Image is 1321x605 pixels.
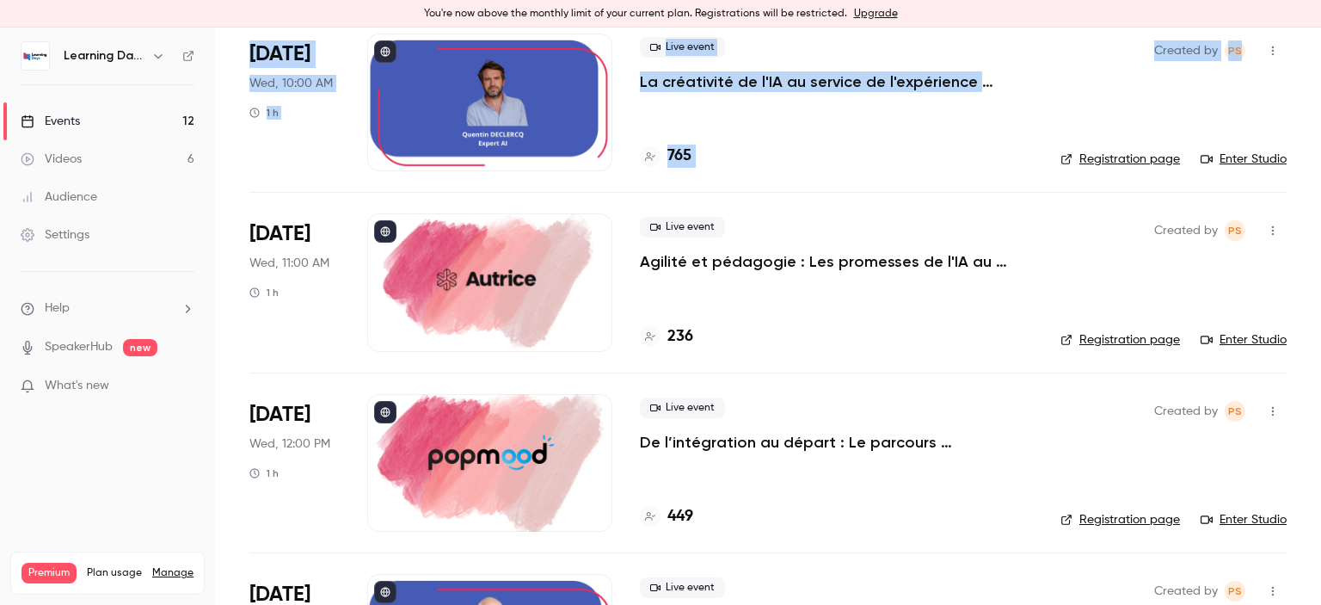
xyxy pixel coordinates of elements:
[640,71,1033,92] a: La créativité de l'IA au service de l'expérience apprenante.
[1228,581,1242,602] span: PS
[28,28,41,41] img: logo_orange.svg
[45,45,194,59] div: Domaine: [DOMAIN_NAME]
[1228,220,1242,241] span: PS
[1228,40,1242,61] span: PS
[640,577,725,598] span: Live event
[640,505,693,528] a: 449
[1225,220,1245,241] span: Prad Selvarajah
[249,286,279,299] div: 1 h
[1154,40,1218,61] span: Created by
[1154,581,1218,602] span: Created by
[195,100,209,114] img: tab_keywords_by_traffic_grey.svg
[640,37,725,58] span: Live event
[21,151,82,168] div: Videos
[174,379,194,394] iframe: Noticeable Trigger
[45,338,113,356] a: SpeakerHub
[21,299,194,318] li: help-dropdown-opener
[214,102,263,113] div: Mots-clés
[45,377,109,395] span: What's new
[249,106,279,120] div: 1 h
[249,466,279,480] div: 1 h
[21,188,97,206] div: Audience
[22,563,77,583] span: Premium
[1154,220,1218,241] span: Created by
[640,145,691,168] a: 765
[249,220,310,248] span: [DATE]
[249,255,329,272] span: Wed, 11:00 AM
[21,113,80,130] div: Events
[854,7,898,21] a: Upgrade
[1154,401,1218,422] span: Created by
[70,100,83,114] img: tab_domain_overview_orange.svg
[64,47,144,65] h6: Learning Days
[249,401,310,429] span: [DATE]
[1225,40,1245,61] span: Prad Selvarajah
[1201,151,1287,168] a: Enter Studio
[667,325,693,349] h4: 236
[152,566,194,580] a: Manage
[249,34,340,171] div: Oct 8 Wed, 10:00 AM (Europe/Paris)
[123,339,157,356] span: new
[249,435,330,453] span: Wed, 12:00 PM
[45,299,70,318] span: Help
[249,40,310,68] span: [DATE]
[640,251,1033,272] a: Agilité et pédagogie : Les promesses de l'IA au service de l'expérience apprenante sont-elles ten...
[1060,511,1180,528] a: Registration page
[640,217,725,238] span: Live event
[667,505,693,528] h4: 449
[1201,511,1287,528] a: Enter Studio
[28,45,41,59] img: website_grey.svg
[89,102,132,113] div: Domaine
[249,394,340,532] div: Oct 8 Wed, 12:00 PM (Europe/Paris)
[1060,331,1180,349] a: Registration page
[640,398,725,418] span: Live event
[48,28,84,41] div: v 4.0.25
[249,75,333,92] span: Wed, 10:00 AM
[1225,581,1245,602] span: Prad Selvarajah
[249,213,340,351] div: Oct 8 Wed, 11:00 AM (Europe/Paris)
[1060,151,1180,168] a: Registration page
[667,145,691,168] h4: 765
[640,325,693,349] a: 236
[21,226,89,244] div: Settings
[87,566,142,580] span: Plan usage
[640,432,1033,453] a: De l’intégration au départ : Le parcours collaborateur comme moteur de fidélité et de performance
[1228,401,1242,422] span: PS
[1201,331,1287,349] a: Enter Studio
[1225,401,1245,422] span: Prad Selvarajah
[22,42,49,70] img: Learning Days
